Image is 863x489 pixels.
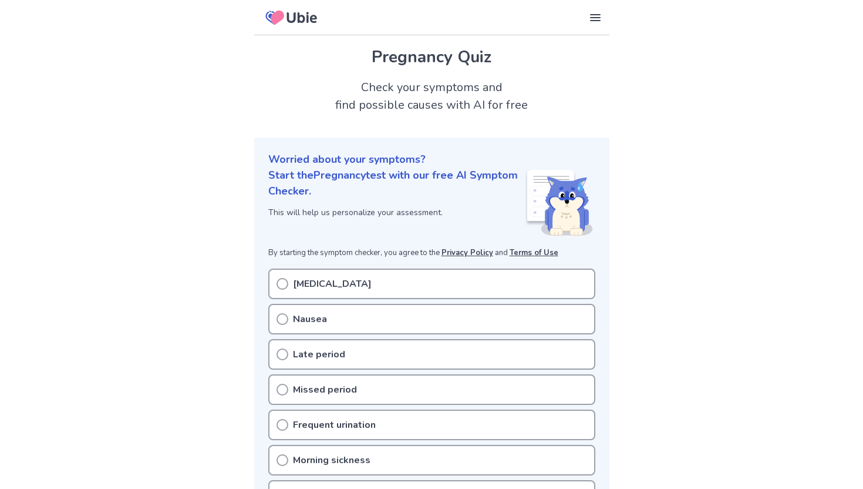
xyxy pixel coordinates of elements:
[268,45,595,69] h1: Pregnancy Quiz
[293,312,327,326] p: Nausea
[525,170,593,236] img: Shiba
[293,418,376,432] p: Frequent urination
[293,277,372,291] p: [MEDICAL_DATA]
[268,206,525,219] p: This will help us personalize your assessment.
[268,168,525,199] p: Start the Pregnancy test with our free AI Symptom Checker.
[441,247,493,258] a: Privacy Policy
[268,247,595,259] p: By starting the symptom checker, you agree to the and
[254,79,609,114] h2: Check your symptoms and find possible causes with AI for free
[293,453,370,467] p: Morning sickness
[293,347,345,361] p: Late period
[510,247,558,258] a: Terms of Use
[293,383,357,397] p: Missed period
[268,152,595,168] p: Worried about your symptoms?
